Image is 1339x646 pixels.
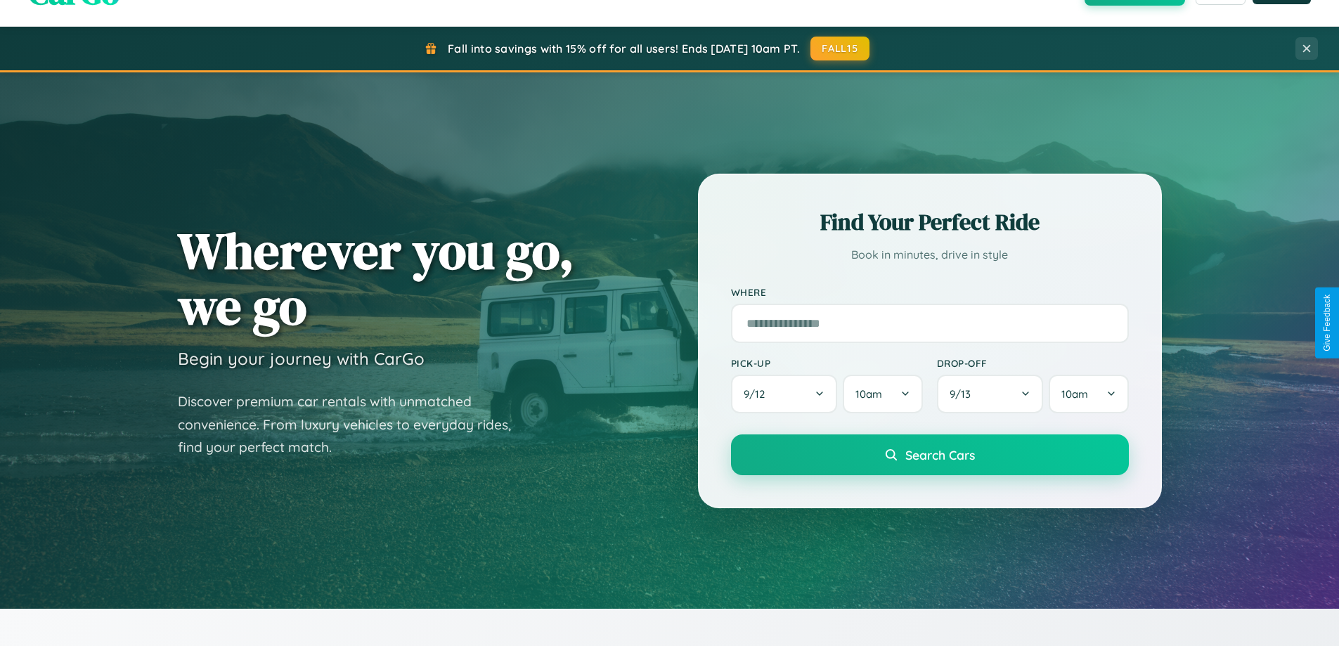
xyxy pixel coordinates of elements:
span: 9 / 13 [950,387,978,401]
span: 9 / 12 [744,387,772,401]
h3: Begin your journey with CarGo [178,348,425,369]
button: 10am [843,375,922,413]
button: FALL15 [810,37,869,60]
label: Where [731,286,1129,298]
h1: Wherever you go, we go [178,223,574,334]
button: Search Cars [731,434,1129,475]
button: 10am [1049,375,1128,413]
span: Search Cars [905,447,975,463]
p: Book in minutes, drive in style [731,245,1129,265]
button: 9/12 [731,375,838,413]
span: Fall into savings with 15% off for all users! Ends [DATE] 10am PT. [448,41,800,56]
label: Pick-up [731,357,923,369]
p: Discover premium car rentals with unmatched convenience. From luxury vehicles to everyday rides, ... [178,390,529,459]
h2: Find Your Perfect Ride [731,207,1129,238]
label: Drop-off [937,357,1129,369]
button: 9/13 [937,375,1044,413]
span: 10am [1061,387,1088,401]
span: 10am [855,387,882,401]
div: Give Feedback [1322,295,1332,351]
